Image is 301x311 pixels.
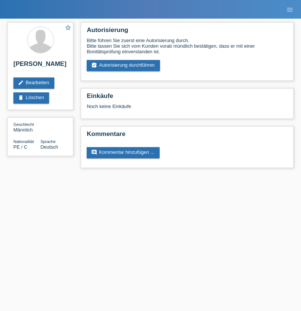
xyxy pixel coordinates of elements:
[18,95,24,101] i: delete
[87,130,288,142] h2: Kommentare
[87,92,288,104] h2: Einkäufe
[87,147,160,158] a: commentKommentar hinzufügen ...
[65,24,71,32] a: star_border
[87,60,160,71] a: assignment_turned_inAutorisierung durchführen
[282,7,297,12] a: menu
[87,38,288,54] div: Bitte führen Sie zuerst eine Autorisierung durch. Bitte lassen Sie sich vom Kunden vorab mündlich...
[286,6,294,13] i: menu
[13,92,49,104] a: deleteLöschen
[41,144,58,150] span: Deutsch
[13,60,67,72] h2: [PERSON_NAME]
[18,80,24,86] i: edit
[13,139,34,144] span: Nationalität
[13,144,28,150] span: Peru / C / 01.04.2021
[87,104,288,115] div: Noch keine Einkäufe
[13,122,34,127] span: Geschlecht
[65,24,71,31] i: star_border
[13,121,41,133] div: Männlich
[91,62,97,68] i: assignment_turned_in
[13,77,54,89] a: editBearbeiten
[87,26,288,38] h2: Autorisierung
[41,139,56,144] span: Sprache
[91,149,97,155] i: comment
